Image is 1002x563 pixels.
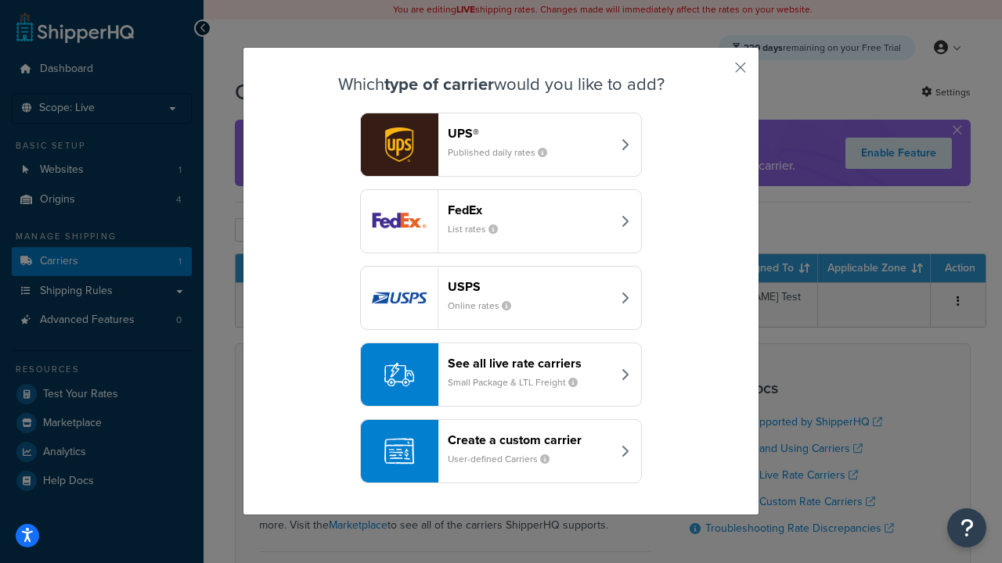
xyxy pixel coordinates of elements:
img: ups logo [361,113,438,176]
header: USPS [448,279,611,294]
header: Create a custom carrier [448,432,611,447]
h3: Which would you like to add? [283,75,719,94]
img: icon-carrier-custom-c93b8a24.svg [384,436,414,466]
button: Create a custom carrierUser-defined Carriers [360,419,642,483]
img: fedEx logo [361,190,438,253]
header: UPS® [448,126,611,141]
strong: type of carrier [384,71,494,97]
small: Online rates [448,299,524,313]
button: ups logoUPS®Published daily rates [360,113,642,177]
button: fedEx logoFedExList rates [360,189,642,253]
button: Open Resource Center [947,508,986,547]
small: Small Package & LTL Freight [448,375,590,389]
button: See all live rate carriersSmall Package & LTL Freight [360,342,642,407]
header: FedEx [448,203,611,217]
img: icon-carrier-liverate-becf4550.svg [384,360,414,389]
small: List rates [448,222,510,236]
header: See all live rate carriers [448,356,611,371]
button: usps logoUSPSOnline rates [360,266,642,330]
small: Published daily rates [448,145,560,160]
small: User-defined Carriers [448,452,562,466]
img: usps logo [361,267,438,329]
